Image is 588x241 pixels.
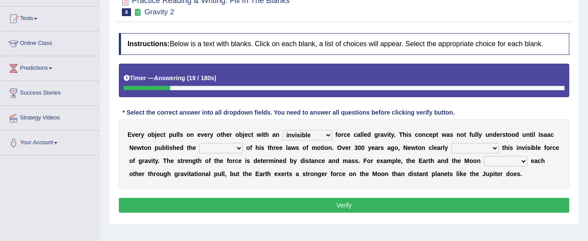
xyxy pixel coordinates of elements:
[470,157,474,164] b: o
[216,157,220,164] b: h
[204,131,208,138] b: e
[208,131,210,138] b: r
[394,144,398,151] b: o
[335,131,337,138] b: f
[155,144,158,151] b: p
[343,157,348,164] b: m
[526,131,530,138] b: n
[232,157,235,164] b: r
[183,157,185,164] b: r
[144,144,148,151] b: o
[0,106,100,128] a: Strategy Videos
[214,75,216,81] b: )
[251,131,253,138] b: t
[430,157,434,164] b: h
[257,157,261,164] b: e
[262,157,266,164] b: e
[209,157,211,164] b: f
[222,131,226,138] b: h
[0,81,100,103] a: Success Stories
[245,131,248,138] b: e
[266,157,268,164] b: r
[306,157,309,164] b: s
[142,157,144,164] b: r
[188,157,192,164] b: n
[397,157,401,164] b: e
[336,157,339,164] b: d
[534,157,538,164] b: a
[138,157,142,164] b: g
[375,144,378,151] b: a
[485,131,489,138] b: u
[342,144,345,151] b: v
[0,131,100,153] a: Your Account
[119,108,458,117] div: * Select the correct answer into all dropdown fields. You need to answer all questions before cli...
[268,144,270,151] b: t
[551,131,554,138] b: c
[428,157,430,164] b: t
[473,157,477,164] b: o
[0,56,100,78] a: Predictions
[192,144,196,151] b: e
[403,131,407,138] b: h
[154,75,185,81] b: Answering
[318,157,322,164] b: c
[306,144,309,151] b: f
[443,144,445,151] b: l
[265,131,269,138] b: h
[454,157,458,164] b: h
[522,144,525,151] b: v
[460,131,464,138] b: o
[343,131,347,138] b: c
[261,157,263,164] b: t
[408,131,412,138] b: s
[450,131,453,138] b: s
[0,7,100,28] a: Tests
[155,131,157,138] b: j
[442,131,447,138] b: w
[138,131,141,138] b: r
[387,157,392,164] b: m
[227,157,229,164] b: f
[148,144,151,151] b: n
[355,157,358,164] b: s
[534,131,535,138] b: l
[124,75,216,81] h5: Timer —
[426,131,429,138] b: c
[447,131,450,138] b: a
[391,131,394,138] b: y
[406,157,408,164] b: t
[422,131,426,138] b: n
[312,144,317,151] b: m
[205,157,209,164] b: o
[445,157,449,164] b: d
[315,157,319,164] b: n
[168,144,169,151] b: i
[160,131,164,138] b: c
[525,144,527,151] b: i
[133,157,135,164] b: f
[348,157,352,164] b: a
[418,144,422,151] b: o
[151,157,153,164] b: i
[243,131,245,138] b: j
[423,157,426,164] b: a
[210,131,213,138] b: y
[153,157,155,164] b: t
[134,144,137,151] b: e
[394,131,396,138] b: .
[133,8,142,17] small: Exam occurring question
[176,144,180,151] b: e
[332,157,336,164] b: n
[247,157,250,164] b: s
[148,131,151,138] b: o
[131,131,135,138] b: v
[432,144,434,151] b: l
[273,144,276,151] b: r
[163,157,167,164] b: T
[185,157,188,164] b: e
[464,131,466,138] b: t
[531,157,534,164] b: e
[437,144,440,151] b: a
[479,131,482,138] b: y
